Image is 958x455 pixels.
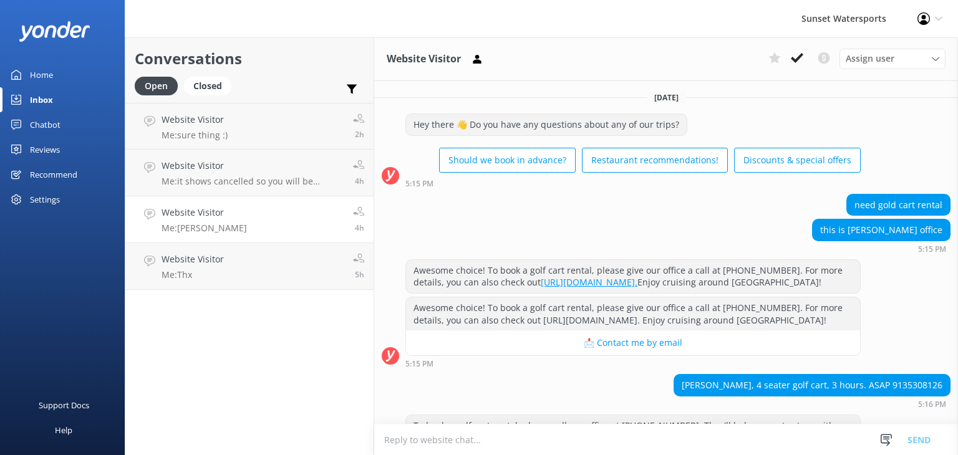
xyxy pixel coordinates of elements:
[406,415,860,448] div: To book a golf cart rental, please call our office at [PHONE_NUMBER]. They'll help you get set up...
[734,148,861,173] button: Discounts & special offers
[406,114,687,135] div: Hey there 👋 Do you have any questions about any of our trips?
[162,113,228,127] h4: Website Visitor
[125,196,374,243] a: Website VisitorMe:[PERSON_NAME]4h
[184,79,238,92] a: Closed
[355,176,364,186] span: Oct 03 2025 01:45pm (UTC -05:00) America/Cancun
[674,400,951,408] div: Aug 29 2025 04:16pm (UTC -05:00) America/Cancun
[405,359,861,368] div: Aug 29 2025 04:15pm (UTC -05:00) America/Cancun
[162,176,344,187] p: Me: it shows cancelled so you will be automatically refunded
[355,269,364,280] span: Oct 03 2025 12:02pm (UTC -05:00) America/Cancun
[30,137,60,162] div: Reviews
[405,179,861,188] div: Aug 29 2025 04:15pm (UTC -05:00) America/Cancun
[846,52,894,65] span: Assign user
[30,87,53,112] div: Inbox
[406,260,860,293] div: Awesome choice! To book a golf cart rental, please give our office a call at [PHONE_NUMBER]. For ...
[184,77,231,95] div: Closed
[406,330,860,355] button: 📩 Contact me by email
[162,223,247,234] p: Me: [PERSON_NAME]
[125,243,374,290] a: Website VisitorMe:Thx5h
[162,159,344,173] h4: Website Visitor
[39,393,89,418] div: Support Docs
[582,148,728,173] button: Restaurant recommendations!
[162,252,224,266] h4: Website Visitor
[30,62,53,87] div: Home
[30,162,77,187] div: Recommend
[162,269,224,280] p: Me: Thx
[30,112,60,137] div: Chatbot
[405,180,433,188] strong: 5:15 PM
[355,129,364,140] span: Oct 03 2025 03:07pm (UTC -05:00) America/Cancun
[30,187,60,212] div: Settings
[125,103,374,150] a: Website VisitorMe:sure thing :)2h
[55,418,72,443] div: Help
[19,21,90,42] img: yonder-white-logo.png
[439,148,576,173] button: Should we book in advance?
[813,219,950,241] div: this is [PERSON_NAME] office
[406,297,860,330] div: Awesome choice! To book a golf cart rental, please give our office a call at [PHONE_NUMBER]. For ...
[674,375,950,396] div: [PERSON_NAME], 4 seater golf cart, 3 hours. ASAP 9135308126
[405,360,433,368] strong: 5:15 PM
[162,206,247,219] h4: Website Visitor
[355,223,364,233] span: Oct 03 2025 01:13pm (UTC -05:00) America/Cancun
[918,401,946,408] strong: 5:16 PM
[135,47,364,70] h2: Conversations
[647,92,686,103] span: [DATE]
[387,51,461,67] h3: Website Visitor
[125,150,374,196] a: Website VisitorMe:it shows cancelled so you will be automatically refunded4h
[839,49,946,69] div: Assign User
[847,194,950,216] div: need gold cart rental
[135,79,184,92] a: Open
[541,276,637,288] a: [URL][DOMAIN_NAME].
[918,246,946,253] strong: 5:15 PM
[135,77,178,95] div: Open
[812,244,951,253] div: Aug 29 2025 04:15pm (UTC -05:00) America/Cancun
[162,130,228,141] p: Me: sure thing :)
